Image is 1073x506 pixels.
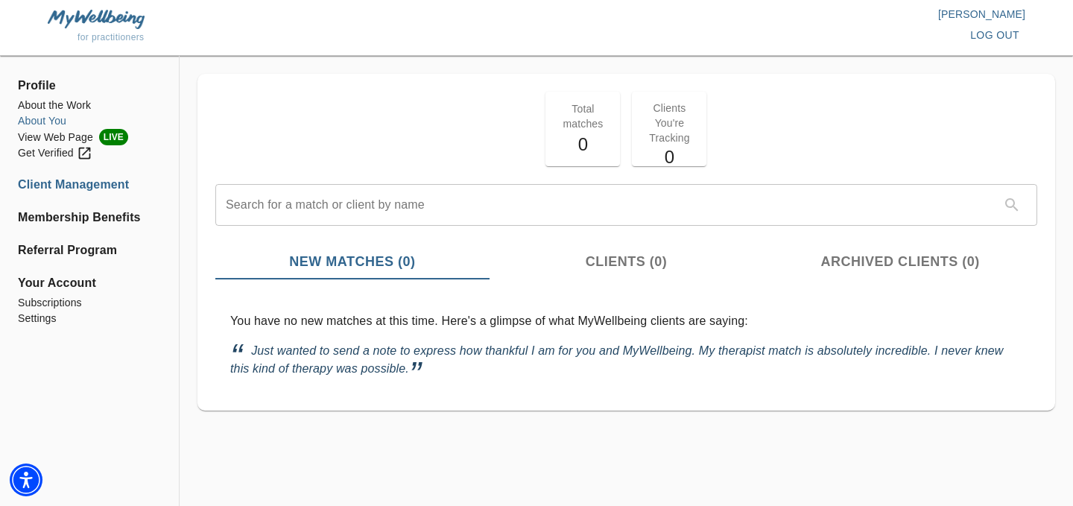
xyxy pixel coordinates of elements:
a: View Web PageLIVE [18,129,161,145]
span: log out [970,26,1019,45]
p: [PERSON_NAME] [536,7,1025,22]
div: Accessibility Menu [10,464,42,496]
span: Profile [18,77,161,95]
span: LIVE [99,129,128,145]
span: New Matches (0) [224,252,481,272]
img: MyWellbeing [48,10,145,28]
span: Clients (0) [498,252,755,272]
span: Archived Clients (0) [772,252,1028,272]
p: Total matches [554,101,611,131]
a: Settings [18,311,161,326]
p: Clients You're Tracking [641,101,697,145]
a: About the Work [18,98,161,113]
span: Your Account [18,274,161,292]
h5: 0 [554,133,611,156]
a: Client Management [18,176,161,194]
button: log out [964,22,1025,49]
h5: 0 [641,145,697,169]
li: View Web Page [18,129,161,145]
p: Just wanted to send a note to express how thankful I am for you and MyWellbeing. My therapist mat... [230,342,1022,378]
a: Referral Program [18,241,161,259]
a: Get Verified [18,145,161,161]
a: Subscriptions [18,295,161,311]
p: You have no new matches at this time. Here's a glimpse of what MyWellbeing clients are saying: [230,312,1022,330]
div: Get Verified [18,145,92,161]
a: About You [18,113,161,129]
span: for practitioners [77,32,145,42]
a: Membership Benefits [18,209,161,227]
